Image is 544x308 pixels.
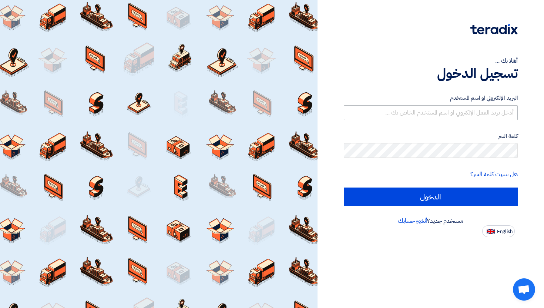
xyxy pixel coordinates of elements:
img: Teradix logo [470,24,518,34]
a: هل نسيت كلمة السر؟ [470,170,518,179]
label: كلمة السر [344,132,518,140]
a: أنشئ حسابك [398,216,427,225]
span: English [497,229,513,234]
div: أهلا بك ... [344,56,518,65]
img: en-US.png [487,229,495,234]
div: مستخدم جديد؟ [344,216,518,225]
input: أدخل بريد العمل الإلكتروني او اسم المستخدم الخاص بك ... [344,105,518,120]
button: English [482,225,515,237]
h1: تسجيل الدخول [344,65,518,82]
input: الدخول [344,188,518,206]
a: دردشة مفتوحة [513,278,535,301]
label: البريد الإلكتروني او اسم المستخدم [344,94,518,102]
